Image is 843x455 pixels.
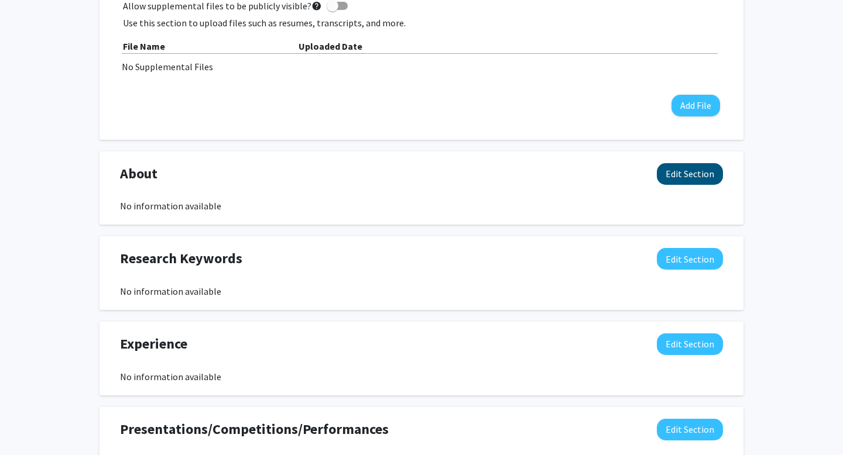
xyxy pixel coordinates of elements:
[120,333,187,354] span: Experience
[9,402,50,446] iframe: Chat
[122,60,721,74] div: No Supplemental Files
[123,16,720,30] p: Use this section to upload files such as resumes, transcripts, and more.
[120,370,723,384] div: No information available
[120,419,389,440] span: Presentations/Competitions/Performances
[120,199,723,213] div: No information available
[671,95,720,116] button: Add File
[657,248,723,270] button: Edit Research Keywords
[120,284,723,298] div: No information available
[299,40,362,52] b: Uploaded Date
[657,419,723,440] button: Edit Presentations/Competitions/Performances
[123,40,165,52] b: File Name
[120,248,242,269] span: Research Keywords
[120,163,157,184] span: About
[657,333,723,355] button: Edit Experience
[657,163,723,185] button: Edit About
